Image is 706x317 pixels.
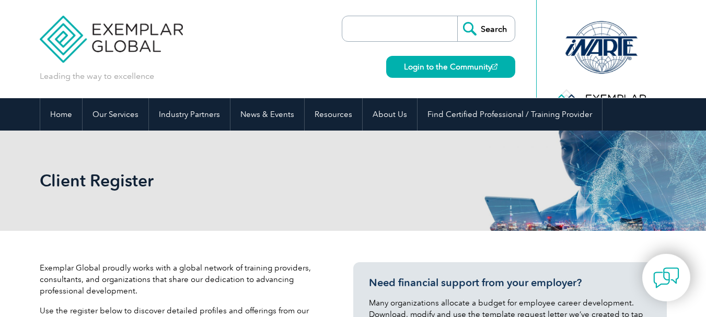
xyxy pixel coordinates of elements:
a: Industry Partners [149,98,230,131]
h3: Need financial support from your employer? [369,276,651,289]
a: Login to the Community [386,56,515,78]
p: Leading the way to excellence [40,71,154,82]
a: Our Services [83,98,148,131]
a: News & Events [230,98,304,131]
img: open_square.png [492,64,497,69]
h2: Client Register [40,172,479,189]
img: contact-chat.png [653,265,679,291]
p: Exemplar Global proudly works with a global network of training providers, consultants, and organ... [40,262,322,297]
input: Search [457,16,515,41]
a: Resources [305,98,362,131]
a: Find Certified Professional / Training Provider [418,98,602,131]
a: About Us [363,98,417,131]
a: Home [40,98,82,131]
